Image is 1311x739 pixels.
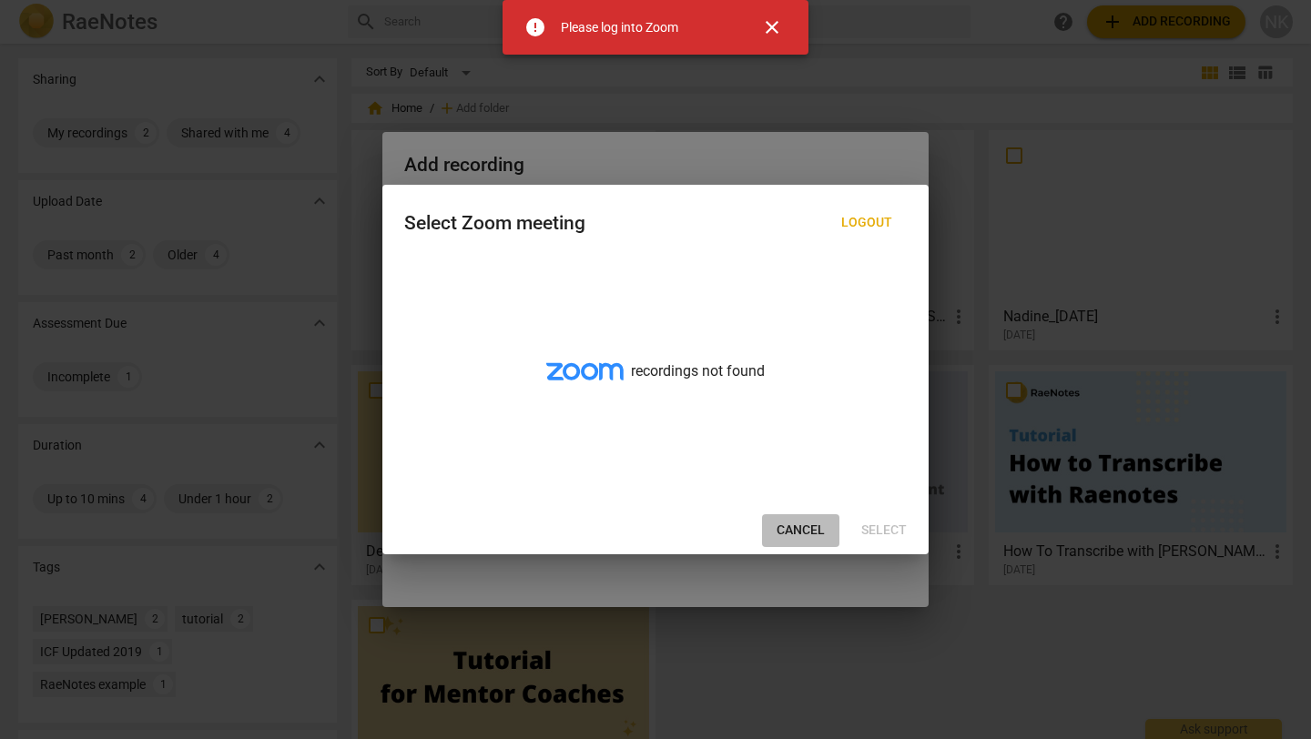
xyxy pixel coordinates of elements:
[827,207,907,239] button: Logout
[777,521,825,540] span: Cancel
[561,18,678,37] div: Please log into Zoom
[750,5,794,49] button: Close
[761,16,783,38] span: close
[404,212,585,235] div: Select Zoom meeting
[762,514,839,547] button: Cancel
[382,258,929,507] div: recordings not found
[524,16,546,38] span: error
[841,214,892,232] span: Logout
